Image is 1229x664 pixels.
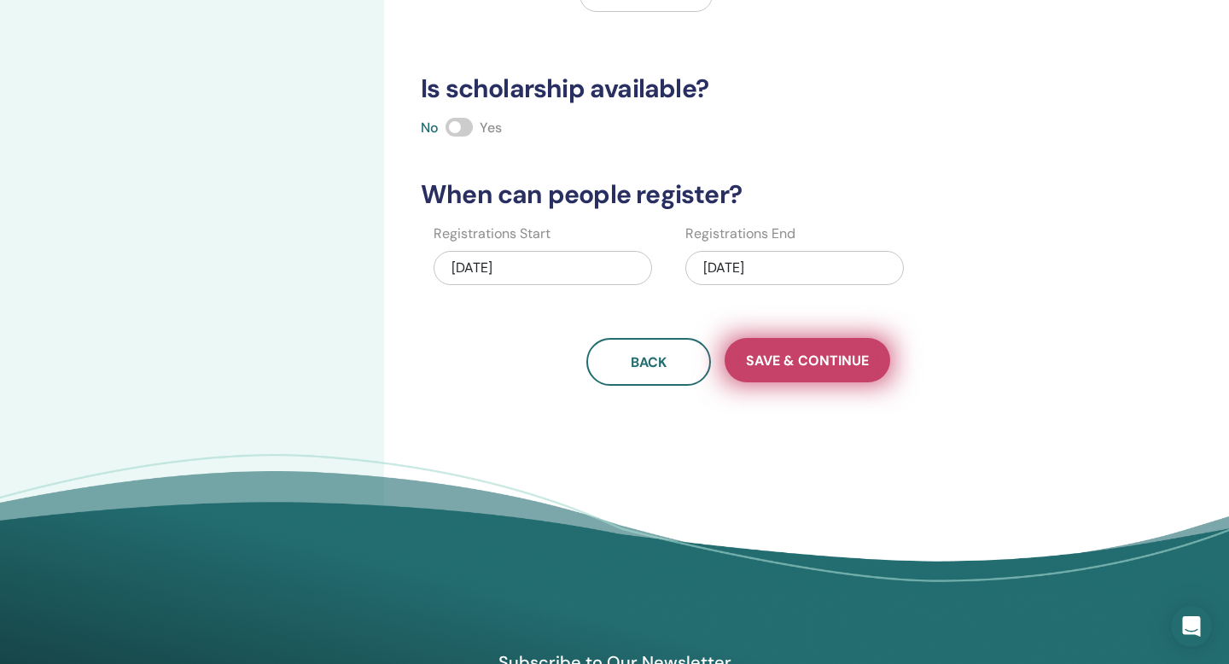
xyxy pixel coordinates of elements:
[434,251,652,285] div: [DATE]
[586,338,711,386] button: Back
[631,353,667,371] span: Back
[685,224,795,244] label: Registrations End
[725,338,890,382] button: Save & Continue
[1171,606,1212,647] div: Open Intercom Messenger
[411,73,1066,104] h3: Is scholarship available?
[411,179,1066,210] h3: When can people register?
[685,251,904,285] div: [DATE]
[480,119,502,137] span: Yes
[746,352,869,370] span: Save & Continue
[421,119,439,137] span: No
[434,224,550,244] label: Registrations Start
